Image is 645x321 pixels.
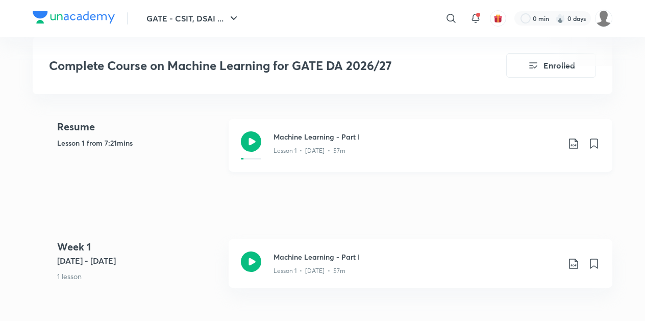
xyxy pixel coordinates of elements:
img: avatar [493,14,503,23]
p: Lesson 1 • [DATE] • 57m [274,146,345,155]
h5: Lesson 1 from 7:21mins [57,137,220,148]
button: avatar [490,10,506,27]
a: Machine Learning - Part ILesson 1 • [DATE] • 57m [229,239,612,300]
img: Company Logo [33,11,115,24]
h4: Week 1 [57,239,220,255]
h5: [DATE] - [DATE] [57,255,220,267]
button: Enrolled [506,53,596,78]
button: GATE - CSIT, DSAI ... [140,8,246,29]
h3: Complete Course on Machine Learning for GATE DA 2026/27 [49,58,449,73]
p: 1 lesson [57,271,220,282]
a: Machine Learning - Part ILesson 1 • [DATE] • 57m [229,119,612,184]
img: streak [555,13,565,24]
p: Lesson 1 • [DATE] • 57m [274,266,345,276]
img: ABHINAV PANWAR [595,10,612,27]
h3: Machine Learning - Part I [274,251,559,262]
h4: Resume [57,119,220,134]
h3: Machine Learning - Part I [274,131,559,142]
a: Company Logo [33,11,115,26]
